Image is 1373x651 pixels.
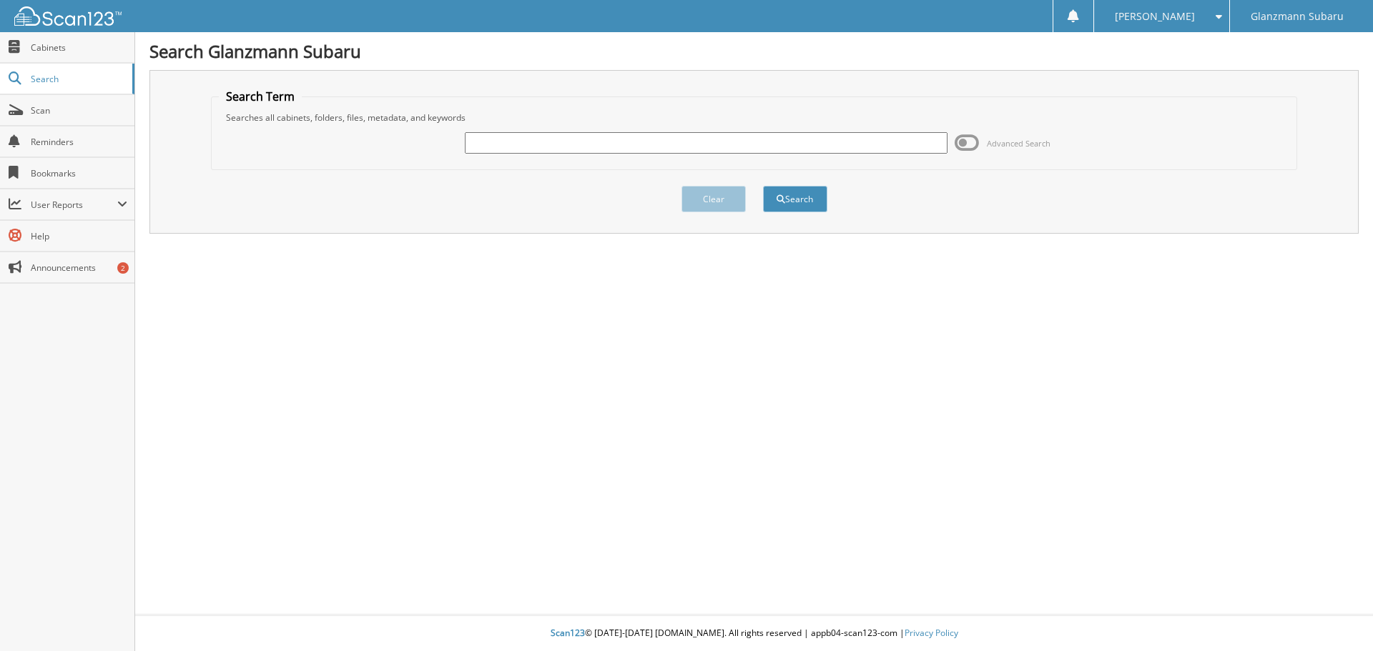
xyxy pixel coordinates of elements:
span: User Reports [31,199,117,211]
a: Privacy Policy [905,627,958,639]
span: Reminders [31,136,127,148]
span: Advanced Search [987,138,1050,149]
h1: Search Glanzmann Subaru [149,39,1359,63]
button: Clear [681,186,746,212]
div: © [DATE]-[DATE] [DOMAIN_NAME]. All rights reserved | appb04-scan123-com | [135,616,1373,651]
span: Scan [31,104,127,116]
span: Announcements [31,262,127,274]
span: Glanzmann Subaru [1251,12,1344,21]
span: [PERSON_NAME] [1115,12,1195,21]
div: 2 [117,262,129,274]
span: Bookmarks [31,167,127,179]
span: Help [31,230,127,242]
span: Scan123 [551,627,585,639]
div: Searches all cabinets, folders, files, metadata, and keywords [219,111,1290,124]
img: scan123-logo-white.svg [14,6,122,26]
button: Search [763,186,827,212]
span: Cabinets [31,41,127,54]
legend: Search Term [219,89,302,104]
span: Search [31,73,125,85]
